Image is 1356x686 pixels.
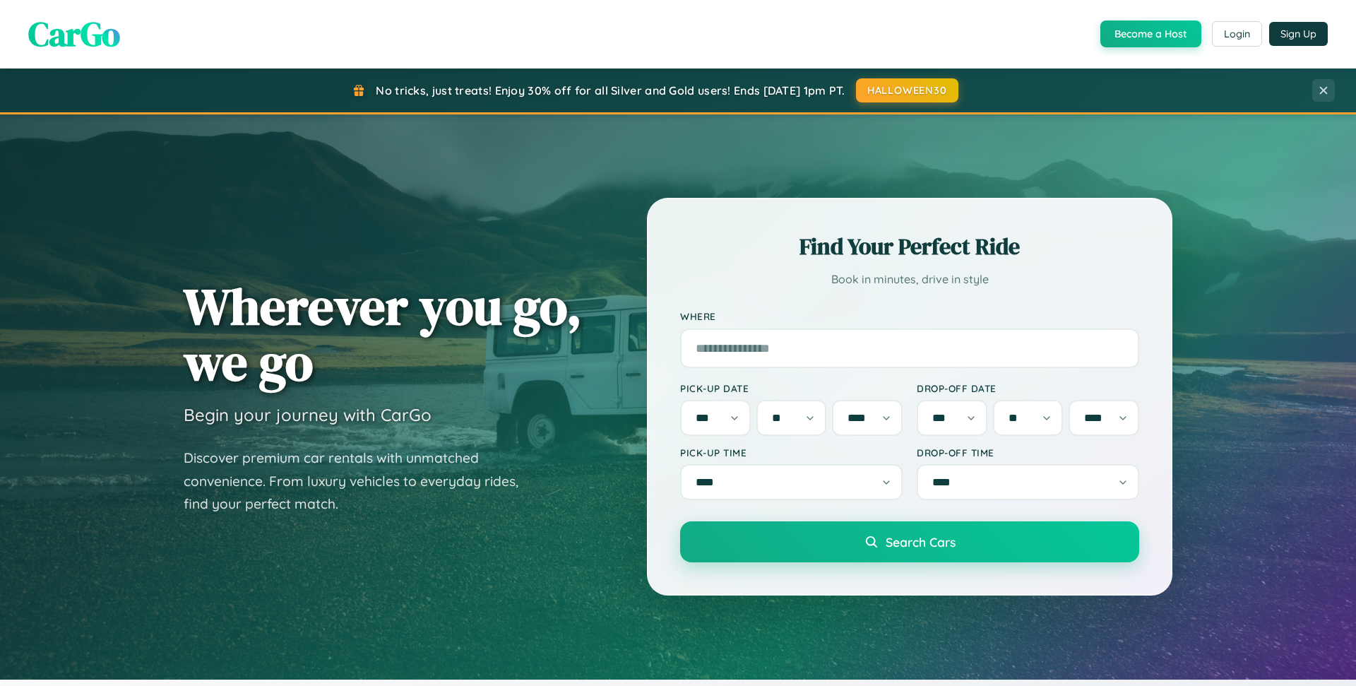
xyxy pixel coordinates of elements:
[680,311,1139,323] label: Where
[886,534,956,550] span: Search Cars
[184,447,537,516] p: Discover premium car rentals with unmatched convenience. From luxury vehicles to everyday rides, ...
[1269,22,1328,46] button: Sign Up
[680,382,903,394] label: Pick-up Date
[680,521,1139,562] button: Search Cars
[917,382,1139,394] label: Drop-off Date
[680,447,903,459] label: Pick-up Time
[856,78,958,102] button: HALLOWEEN30
[184,404,432,425] h3: Begin your journey with CarGo
[376,83,845,97] span: No tricks, just treats! Enjoy 30% off for all Silver and Gold users! Ends [DATE] 1pm PT.
[917,447,1139,459] label: Drop-off Time
[1100,20,1201,47] button: Become a Host
[680,231,1139,262] h2: Find Your Perfect Ride
[680,269,1139,290] p: Book in minutes, drive in style
[1212,21,1262,47] button: Login
[28,11,120,57] span: CarGo
[184,278,582,390] h1: Wherever you go, we go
